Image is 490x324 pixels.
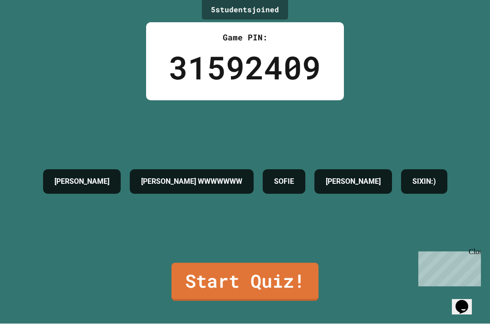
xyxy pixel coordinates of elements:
[326,177,381,187] h4: [PERSON_NAME]
[274,177,294,187] h4: SOFIE
[141,177,242,187] h4: [PERSON_NAME] WWWWWWW
[171,263,318,301] a: Start Quiz!
[415,248,481,287] iframe: chat widget
[54,177,109,187] h4: [PERSON_NAME]
[4,4,63,58] div: Chat with us now!Close
[452,288,481,315] iframe: chat widget
[169,32,321,44] div: Game PIN:
[169,44,321,92] div: 31592409
[412,177,436,187] h4: SIXIN:)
